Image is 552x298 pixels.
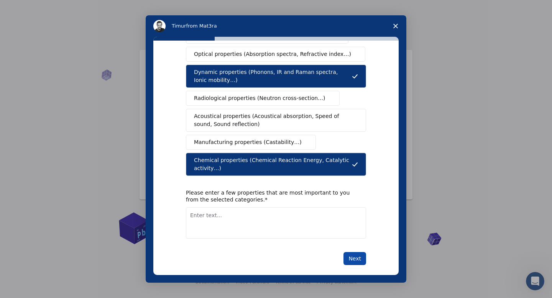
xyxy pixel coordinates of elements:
span: Support [16,5,44,12]
span: Close survey [385,15,406,37]
span: Dynamic properties (Phonons, IR and Raman spectra, Ionic mobility…) [194,68,352,84]
button: Chemical properties (Chemical Reaction Energy, Catalytic activity…) [186,153,366,176]
div: Please enter a few properties that are most important to you from the selected categories. [186,189,355,203]
span: Timur [172,23,186,29]
button: Radiological properties (Neutron cross-section…) [186,91,340,106]
span: Manufacturing properties (Castability…) [194,138,302,146]
textarea: Enter text... [186,207,366,239]
span: Radiological properties (Neutron cross-section…) [194,94,325,102]
button: Manufacturing properties (Castability…) [186,135,316,150]
button: Next [343,252,366,265]
button: Dynamic properties (Phonons, IR and Raman spectra, Ionic mobility…) [186,65,366,88]
span: Acoustical properties (Acoustical absorption, Speed of sound, Sound reflection) [194,112,353,128]
span: Optical properties (Absorption spectra, Refractive index…) [194,50,351,58]
span: Chemical properties (Chemical Reaction Energy, Catalytic activity…) [194,156,352,172]
span: from Mat3ra [186,23,217,29]
button: Acoustical properties (Acoustical absorption, Speed of sound, Sound reflection) [186,109,366,132]
img: Profile image for Timur [153,20,166,32]
button: Optical properties (Absorption spectra, Refractive index…) [186,47,365,62]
